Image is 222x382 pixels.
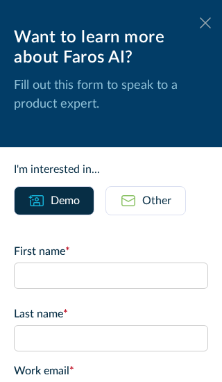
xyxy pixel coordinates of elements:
div: Demo [51,192,80,209]
label: Work email [14,363,208,379]
div: Want to learn more about Faros AI? [14,28,208,68]
label: Last name [14,306,208,322]
div: I'm interested in... [14,161,208,178]
p: Fill out this form to speak to a product expert. [14,76,208,114]
label: First name [14,243,208,260]
div: Other [142,192,171,209]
